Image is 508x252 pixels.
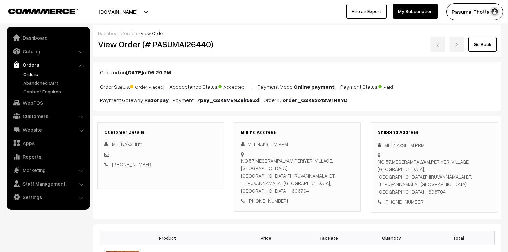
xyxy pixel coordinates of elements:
div: [PHONE_NUMBER] [378,198,490,206]
th: Price [235,231,297,245]
div: NO 57,MESERAMPALYAM,PERIYERI VILLAGE,[GEOGRAPHIC_DATA],[GEOGRAPHIC_DATA],THIRUVANNAMALAI DT. THIR... [378,158,490,196]
b: pay_Q2K8VENZek58Zd [200,97,259,103]
b: Razorpay [144,97,169,103]
div: [PHONE_NUMBER] [241,197,354,205]
a: Dashboard [98,30,122,36]
th: Quantity [360,231,423,245]
a: Hire an Expert [346,4,387,19]
b: 06:20 PM [148,69,171,76]
div: MEENAKSHI M PRM [241,140,354,148]
img: COMMMERCE [8,9,78,14]
a: Marketing [8,164,88,176]
div: - [104,151,217,158]
th: Product [100,231,235,245]
th: Tax Rate [297,231,360,245]
a: Customers [8,110,88,122]
a: Reports [8,151,88,163]
a: WebPOS [8,97,88,109]
h2: View Order (# PASUMAI26440) [98,39,224,49]
a: Abandoned Cart [22,79,88,86]
button: [DOMAIN_NAME] [75,3,161,20]
a: COMMMERCE [8,7,67,15]
a: Go Back [468,37,497,52]
div: MEENAKSHI M PRM [378,141,490,149]
span: Paid [378,82,412,90]
span: Accepted [218,82,252,90]
a: Apps [8,137,88,149]
a: Contact Enquires [22,88,88,95]
div: / / [98,30,497,37]
a: Orders [8,59,88,71]
th: Total [423,231,494,245]
a: [PHONE_NUMBER] [112,161,152,167]
a: Orders [22,71,88,78]
h3: Shipping Address [378,129,490,135]
img: user [490,7,500,17]
span: MEENAKSHI m [112,141,142,147]
p: Payment Gateway: | Payment ID: | Order ID: [100,96,495,104]
a: Website [8,124,88,136]
a: Staff Management [8,178,88,190]
span: Order Placed [130,82,163,90]
b: [DATE] [126,69,143,76]
p: Order Status: | Accceptance Status: | Payment Mode: | Payment Status: [100,82,495,91]
a: Dashboard [8,32,88,44]
a: orders [124,30,139,36]
a: Settings [8,191,88,203]
b: Online payment [294,83,334,90]
div: NO 57,MESERAMPALYAM,PERIYERI VILLAGE,[GEOGRAPHIC_DATA],[GEOGRAPHIC_DATA],THIRUVANNAMALAI DT. THIR... [241,157,354,195]
a: Catalog [8,45,88,57]
b: order_Q2K83o13WrHXYD [283,97,348,103]
p: Ordered on at [100,68,495,76]
h3: Billing Address [241,129,354,135]
h3: Customer Details [104,129,217,135]
button: Pasumai Thotta… [446,3,503,20]
a: My Subscription [393,4,438,19]
span: View Order [141,30,164,36]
